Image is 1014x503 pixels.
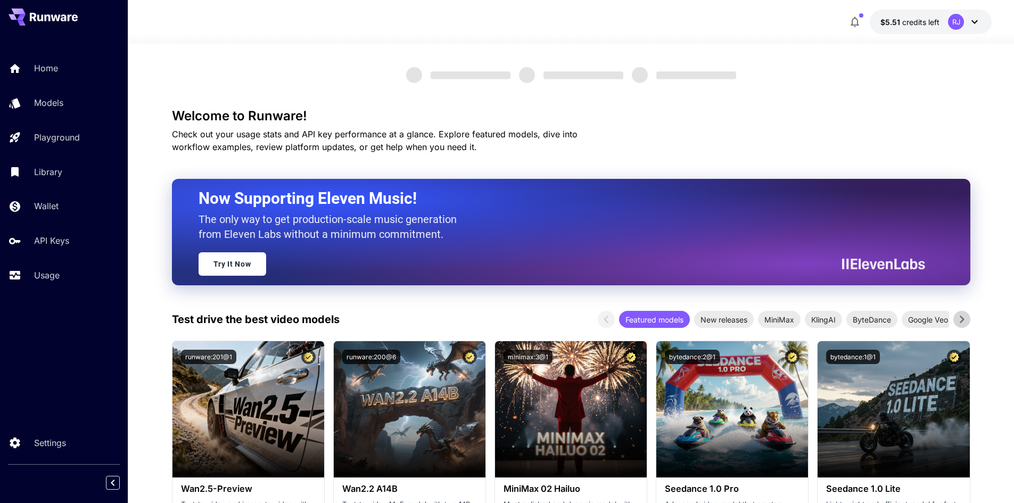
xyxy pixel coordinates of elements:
button: Certified Model – Vetted for best performance and includes a commercial license. [301,350,316,364]
span: credits left [902,18,939,27]
button: bytedance:1@1 [826,350,880,364]
button: Collapse sidebar [106,476,120,490]
h2: Now Supporting Eleven Music! [199,188,917,209]
img: alt [656,341,808,477]
div: Featured models [619,311,690,328]
h3: Welcome to Runware! [172,109,970,123]
div: Collapse sidebar [114,473,128,492]
p: Usage [34,269,60,282]
p: Playground [34,131,80,144]
button: Certified Model – Vetted for best performance and includes a commercial license. [947,350,961,364]
div: $5.51157 [880,17,939,28]
p: Test drive the best video models [172,311,340,327]
button: runware:201@1 [181,350,236,364]
span: New releases [694,314,754,325]
span: KlingAI [805,314,842,325]
img: alt [172,341,324,477]
span: Featured models [619,314,690,325]
span: Google Veo [902,314,954,325]
div: Google Veo [902,311,954,328]
h3: MiniMax 02 Hailuo [504,484,638,494]
h3: Wan2.2 A14B [342,484,477,494]
span: ByteDance [846,314,897,325]
button: $5.51157RJ [870,10,992,34]
p: API Keys [34,234,69,247]
div: New releases [694,311,754,328]
p: Settings [34,436,66,449]
button: minimax:3@1 [504,350,553,364]
img: alt [495,341,647,477]
h3: Seedance 1.0 Lite [826,484,961,494]
div: MiniMax [758,311,801,328]
h3: Seedance 1.0 Pro [665,484,799,494]
button: bytedance:2@1 [665,350,720,364]
h3: Wan2.5-Preview [181,484,316,494]
span: $5.51 [880,18,902,27]
button: runware:200@6 [342,350,400,364]
p: The only way to get production-scale music generation from Eleven Labs without a minimum commitment. [199,212,465,242]
p: Library [34,166,62,178]
span: MiniMax [758,314,801,325]
a: Try It Now [199,252,266,276]
img: alt [818,341,969,477]
p: Models [34,96,63,109]
p: Wallet [34,200,59,212]
div: KlingAI [805,311,842,328]
span: Check out your usage stats and API key performance at a glance. Explore featured models, dive int... [172,129,578,152]
p: Home [34,62,58,75]
img: alt [334,341,485,477]
div: RJ [948,14,964,30]
button: Certified Model – Vetted for best performance and includes a commercial license. [785,350,799,364]
button: Certified Model – Vetted for best performance and includes a commercial license. [463,350,477,364]
div: ByteDance [846,311,897,328]
button: Certified Model – Vetted for best performance and includes a commercial license. [624,350,638,364]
